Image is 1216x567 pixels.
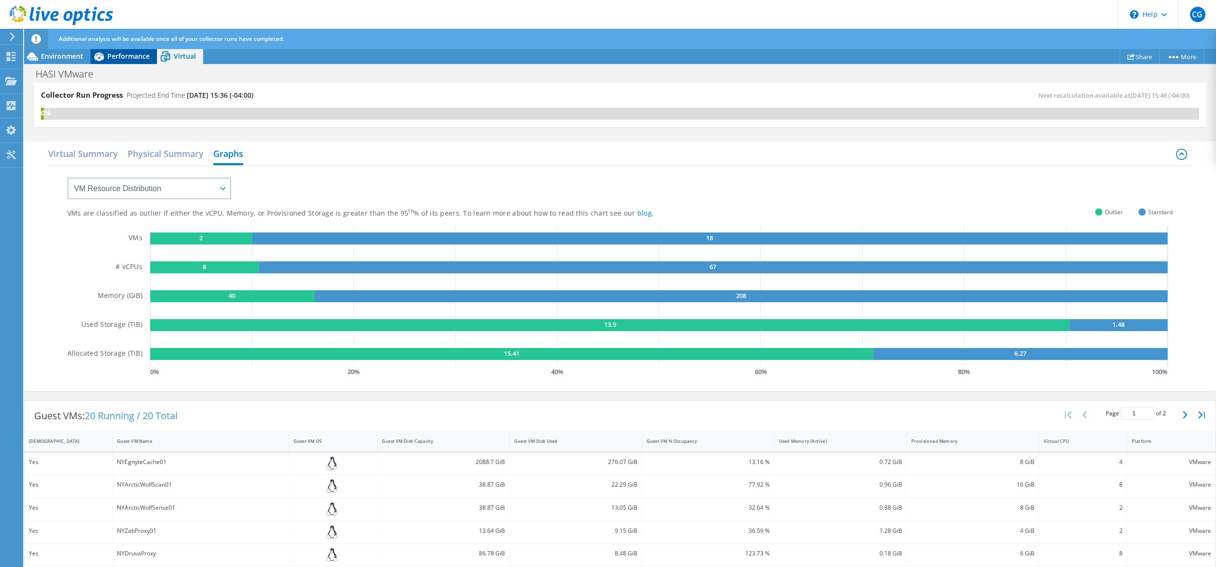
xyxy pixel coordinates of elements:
[779,526,902,536] div: 1.28 GiB
[382,548,505,559] div: 86.78 GiB
[1163,409,1166,417] span: 2
[1132,438,1200,444] div: Platform
[514,503,637,513] div: 13.05 GiB
[707,233,713,242] text: 18
[710,262,717,271] text: 67
[408,207,414,214] sup: th
[67,348,142,360] h5: Allocated Storage (TiB)
[1190,7,1205,22] span: CG
[107,52,150,61] span: Performance
[199,233,203,242] text: 2
[647,457,770,467] div: 13.16 %
[911,438,1023,444] div: Provisioned Memory
[98,290,142,302] h5: Memory (GiB)
[911,479,1035,490] div: 16 GiB
[1132,503,1211,513] div: VMware
[1044,457,1123,467] div: 4
[382,457,505,467] div: 2088.7 GiB
[1044,548,1123,559] div: 8
[129,232,142,245] h5: VMs
[29,526,108,536] div: Yes
[59,35,284,43] span: Additional analysis will be available once all of your collector runs have completed.
[637,208,652,218] a: blog
[647,438,758,444] div: Guest VM % Occupancy
[187,90,253,100] span: [DATE] 15:36 (-04:00)
[128,144,204,163] h2: Physical Summary
[48,144,118,163] h2: Virtual Summary
[1152,367,1168,376] text: 100 %
[1015,349,1027,358] text: 6.27
[81,319,142,331] h5: Used Storage (TiB)
[1120,49,1160,64] a: Share
[551,367,563,376] text: 40 %
[174,52,196,61] span: Virtual
[41,52,83,61] span: Environment
[958,367,970,376] text: 80 %
[504,349,519,358] text: 15.41
[29,457,108,467] div: Yes
[779,503,902,513] div: 0.88 GiB
[213,144,243,165] h2: Graphs
[382,503,505,513] div: 38.87 GiB
[117,479,285,490] div: NYArcticWolfScan01
[1044,438,1111,444] div: Virtual CPU
[85,409,178,422] span: 20 Running / 20 Total
[779,457,902,467] div: 0.72 GiB
[1130,10,1138,19] svg: \n
[117,548,285,559] div: NYDruvaProxy
[779,438,891,444] div: Used Memory (Active)
[647,479,770,490] div: 77.92 %
[911,503,1035,513] div: 8 GiB
[382,526,505,536] div: 13.64 GiB
[514,526,637,536] div: 9.15 GiB
[779,548,902,559] div: 0.18 GiB
[514,548,637,559] div: 8.48 GiB
[1121,407,1154,420] input: jump to page
[647,526,770,536] div: 36.59 %
[117,503,285,513] div: NYArcticWolfSense01
[1044,503,1123,513] div: 2
[911,548,1035,559] div: 6 GiB
[117,526,285,536] div: NYZabProxy01
[117,438,273,444] div: Guest VM Name
[1038,91,1194,100] span: Next recalculation available at
[1148,206,1173,218] span: Standard
[514,457,637,467] div: 276.07 GiB
[29,438,96,444] div: [DEMOGRAPHIC_DATA]
[604,320,616,329] text: 13.9
[647,503,770,513] div: 32.64 %
[755,367,767,376] text: 60 %
[1106,407,1166,420] span: Page of
[1105,206,1123,218] span: Outlier
[67,209,702,218] div: VMs are classified as outlier if either the vCPU, Memory, or Provisioned Storage is greater than ...
[29,548,108,559] div: Yes
[382,479,505,490] div: 38.87 GiB
[116,261,142,273] h5: # vCPUs
[150,367,1173,376] svg: GaugeChartPercentageAxisTexta
[647,548,770,559] div: 123.73 %
[1159,49,1204,64] a: More
[229,291,235,300] text: 40
[203,262,206,271] text: 8
[1044,526,1123,536] div: 2
[1132,548,1211,559] div: VMware
[127,90,253,101] h4: Projected End Time:
[117,457,285,467] div: NYEgnyteCache01
[31,69,108,79] h1: HASI VMware
[514,479,637,490] div: 22.29 GiB
[29,479,108,490] div: Yes
[1132,479,1211,490] div: VMware
[779,479,902,490] div: 0.96 GiB
[514,438,626,444] div: Guest VM Disk Used
[25,401,187,431] div: Guest VMs:
[911,457,1035,467] div: 8 GiB
[382,438,493,444] div: Guest VM Disk Capacity
[1113,320,1125,329] text: 1.48
[294,438,361,444] div: Guest VM OS
[911,526,1035,536] div: 4 GiB
[1130,91,1190,100] span: [DATE] 15:46 (-04:00)
[736,291,746,300] text: 208
[29,503,108,513] div: Yes
[1044,479,1123,490] div: 8
[1132,457,1211,467] div: VMware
